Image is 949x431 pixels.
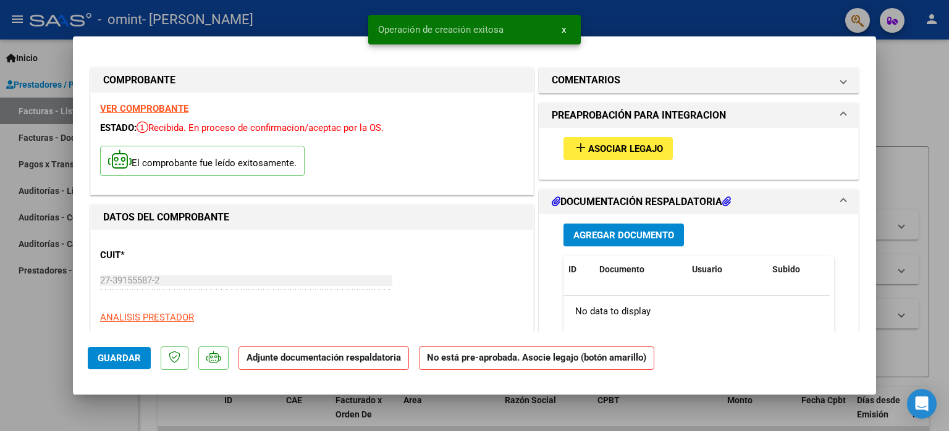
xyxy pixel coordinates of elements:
[88,347,151,369] button: Guardar
[552,73,620,88] h1: COMENTARIOS
[563,137,673,160] button: Asociar Legajo
[594,256,687,283] datatable-header-cell: Documento
[599,264,644,274] span: Documento
[573,230,674,241] span: Agregar Documento
[539,128,858,179] div: PREAPROBACIÓN PARA INTEGRACION
[552,19,576,41] button: x
[552,195,731,209] h1: DOCUMENTACIÓN RESPALDATORIA
[98,353,141,364] span: Guardar
[829,256,891,283] datatable-header-cell: Acción
[563,256,594,283] datatable-header-cell: ID
[568,264,576,274] span: ID
[539,103,858,128] mat-expansion-panel-header: PREAPROBACIÓN PARA INTEGRACION
[100,122,137,133] span: ESTADO:
[907,389,937,419] div: Open Intercom Messenger
[562,24,566,35] span: x
[692,264,722,274] span: Usuario
[573,140,588,155] mat-icon: add
[103,74,175,86] strong: COMPROBANTE
[100,103,188,114] a: VER COMPROBANTE
[100,248,227,262] p: CUIT
[767,256,829,283] datatable-header-cell: Subido
[100,312,194,323] span: ANALISIS PRESTADOR
[552,108,726,123] h1: PREAPROBACIÓN PARA INTEGRACION
[419,346,654,370] strong: No está pre-aprobada. Asocie legajo (botón amarillo)
[539,68,858,93] mat-expansion-panel-header: COMENTARIOS
[137,122,384,133] span: Recibida. En proceso de confirmacion/aceptac por la OS.
[378,23,504,36] span: Operación de creación exitosa
[772,264,800,274] span: Subido
[687,256,767,283] datatable-header-cell: Usuario
[563,296,830,327] div: No data to display
[539,190,858,214] mat-expansion-panel-header: DOCUMENTACIÓN RESPALDATORIA
[247,352,401,363] strong: Adjunte documentación respaldatoria
[588,143,663,154] span: Asociar Legajo
[100,146,305,176] p: El comprobante fue leído exitosamente.
[563,224,684,246] button: Agregar Documento
[103,211,229,223] strong: DATOS DEL COMPROBANTE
